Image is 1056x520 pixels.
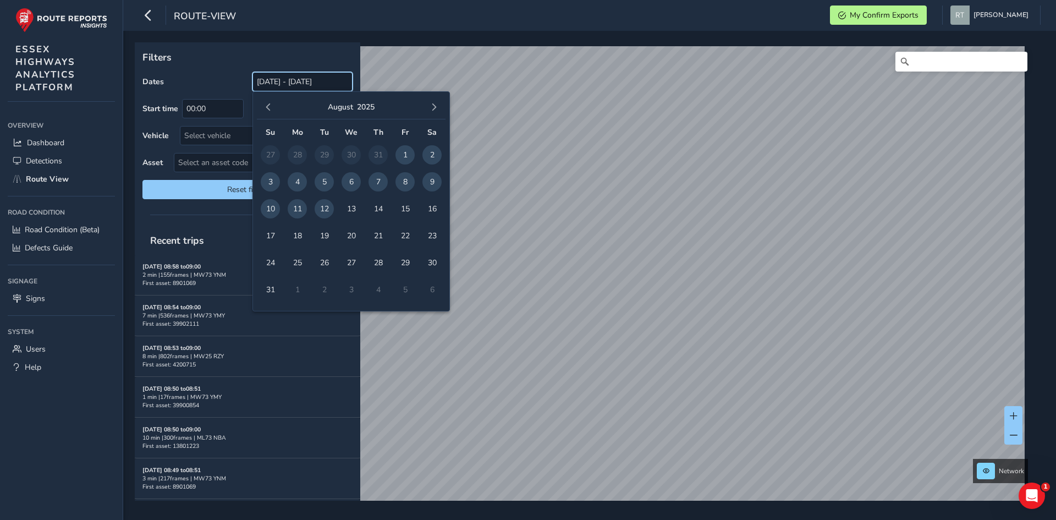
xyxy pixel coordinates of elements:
span: 15 [395,199,415,218]
a: Signs [8,289,115,308]
span: Su [266,127,275,138]
img: rr logo [15,8,107,32]
a: Users [8,340,115,358]
span: 8 [395,172,415,191]
span: First asset: 4200715 [142,360,196,369]
span: 24 [261,253,280,272]
span: 9 [422,172,442,191]
span: 19 [315,226,334,245]
div: System [8,324,115,340]
span: 2 [422,145,442,165]
span: 22 [395,226,415,245]
span: 11 [288,199,307,218]
span: 18 [288,226,307,245]
span: First asset: 39900854 [142,401,199,409]
img: diamond-layout [950,6,970,25]
span: Sa [427,127,437,138]
span: Network [999,467,1024,475]
button: August [328,102,353,112]
a: Defects Guide [8,239,115,257]
span: Reset filters [151,184,344,195]
label: Dates [142,76,164,87]
button: Reset filters [142,180,353,199]
div: 1 min | 17 frames | MW73 YMY [142,393,353,401]
span: 16 [422,199,442,218]
button: My Confirm Exports [830,6,927,25]
span: 5 [315,172,334,191]
span: 28 [369,253,388,272]
a: Dashboard [8,134,115,152]
span: 25 [288,253,307,272]
div: Select vehicle [180,127,334,145]
span: Defects Guide [25,243,73,253]
span: 23 [422,226,442,245]
span: 4 [288,172,307,191]
span: 10 [261,199,280,218]
span: [PERSON_NAME] [974,6,1028,25]
label: Vehicle [142,130,169,141]
span: We [345,127,358,138]
div: 7 min | 536 frames | MW73 YMY [142,311,353,320]
span: 29 [395,253,415,272]
span: Help [25,362,41,373]
strong: [DATE] 08:50 to 08:51 [142,385,201,393]
canvas: Map [139,46,1025,513]
button: 2025 [357,102,375,112]
span: My Confirm Exports [850,10,919,20]
span: Users [26,344,46,354]
span: 6 [342,172,361,191]
span: 20 [342,226,361,245]
span: 30 [422,253,442,272]
span: First asset: 8901069 [142,483,196,491]
strong: [DATE] 08:54 to 09:00 [142,303,201,311]
span: 1 [395,145,415,165]
label: Asset [142,157,163,168]
strong: [DATE] 08:53 to 09:00 [142,344,201,352]
span: Signs [26,293,45,304]
span: Th [373,127,383,138]
span: 17 [261,226,280,245]
input: Search [895,52,1027,72]
strong: [DATE] 08:50 to 09:00 [142,425,201,434]
div: Road Condition [8,204,115,221]
span: 31 [261,280,280,299]
span: 12 [315,199,334,218]
div: 3 min | 217 frames | MW73 YNM [142,474,353,483]
a: Route View [8,170,115,188]
span: Fr [402,127,409,138]
span: 27 [342,253,361,272]
span: 13 [342,199,361,218]
strong: [DATE] 08:58 to 09:00 [142,262,201,271]
span: 26 [315,253,334,272]
span: Tu [320,127,329,138]
button: [PERSON_NAME] [950,6,1032,25]
span: Road Condition (Beta) [25,225,100,235]
span: Select an asset code [174,154,334,172]
span: Recent trips [142,226,212,255]
span: 7 [369,172,388,191]
div: 10 min | 300 frames | ML73 NBA [142,434,353,442]
span: Route View [26,174,69,184]
div: Overview [8,117,115,134]
div: 8 min | 802 frames | MW25 RZY [142,352,353,360]
span: 3 [261,172,280,191]
label: Start time [142,103,178,114]
span: 14 [369,199,388,218]
strong: [DATE] 08:49 to 08:51 [142,466,201,474]
span: First asset: 39902111 [142,320,199,328]
a: Detections [8,152,115,170]
span: route-view [174,9,236,25]
span: First asset: 8901069 [142,279,196,287]
p: Filters [142,50,353,64]
span: ESSEX HIGHWAYS ANALYTICS PLATFORM [15,43,75,94]
iframe: Intercom live chat [1019,483,1045,509]
span: Detections [26,156,62,166]
span: First asset: 13801223 [142,442,199,450]
span: 1 [1041,483,1050,491]
span: Dashboard [27,138,64,148]
div: Signage [8,273,115,289]
div: 2 min | 155 frames | MW73 YNM [142,271,353,279]
span: Mo [292,127,303,138]
a: Road Condition (Beta) [8,221,115,239]
a: Help [8,358,115,376]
